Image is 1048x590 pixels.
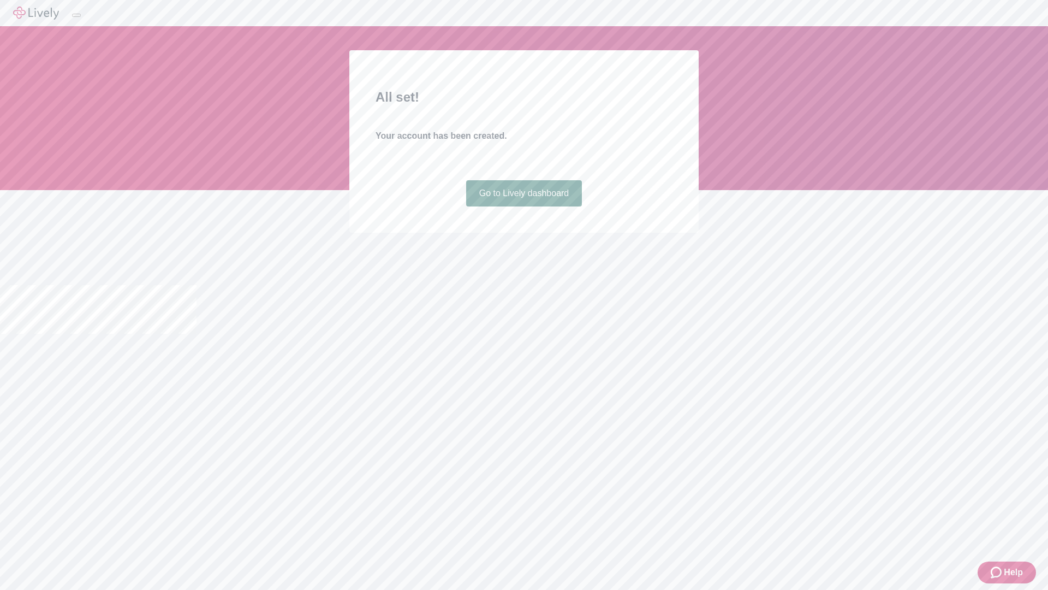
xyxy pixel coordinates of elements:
[376,129,672,143] h4: Your account has been created.
[72,14,81,17] button: Log out
[13,7,59,20] img: Lively
[376,87,672,107] h2: All set!
[991,566,1004,579] svg: Zendesk support icon
[1004,566,1023,579] span: Help
[978,562,1036,583] button: Zendesk support iconHelp
[466,180,582,206] a: Go to Lively dashboard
